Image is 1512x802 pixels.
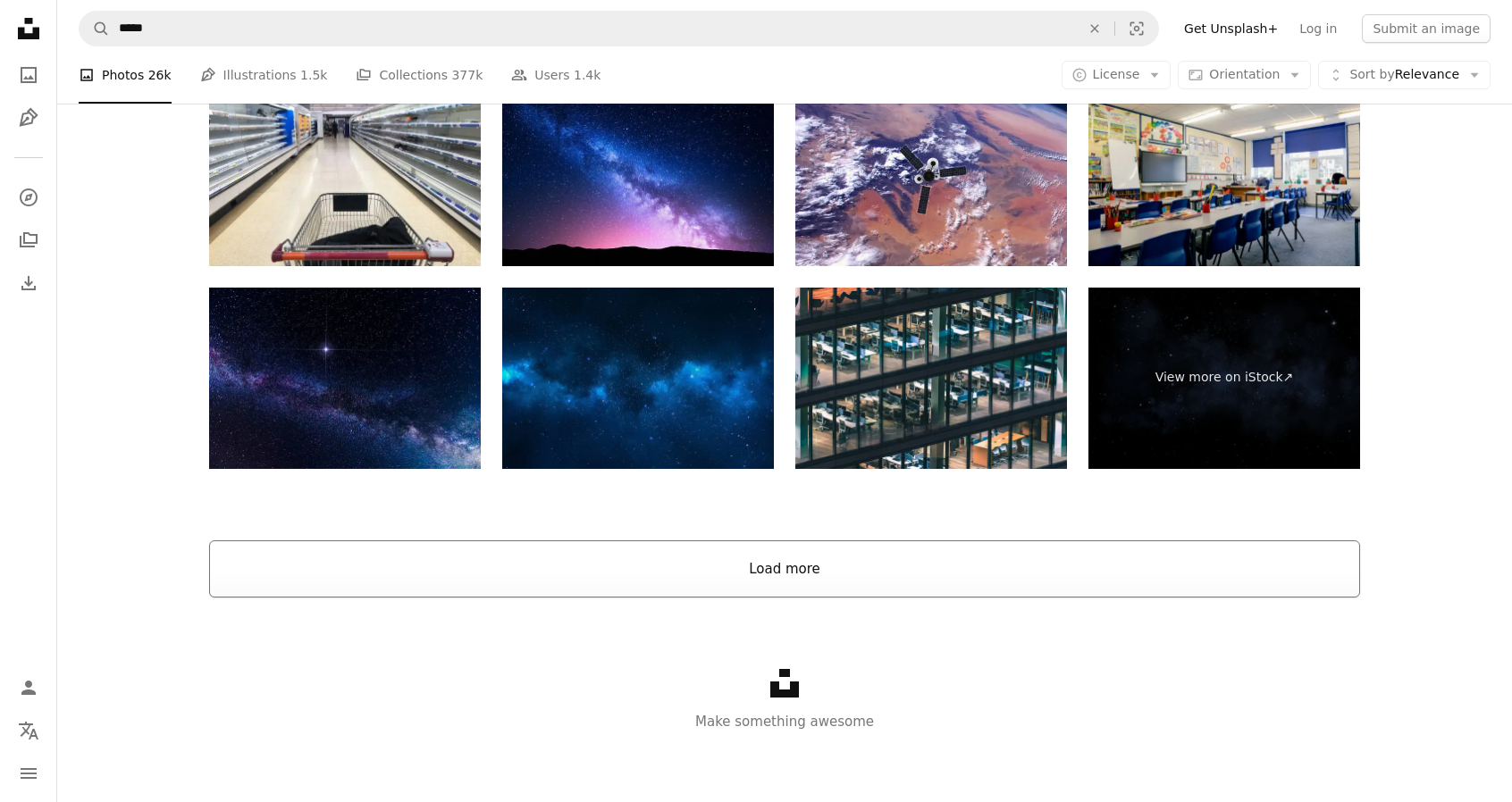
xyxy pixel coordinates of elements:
a: Explore [11,180,46,215]
span: 1.4k [574,65,601,85]
a: Collections 377k [356,46,483,104]
a: Home — Unsplash [11,11,46,50]
a: View more on iStock↗ [1088,288,1360,469]
p: Make something awesome [57,711,1512,732]
span: 1.5k [300,65,327,85]
form: Find visuals sitewide [79,11,1159,46]
button: Submit an image [1362,14,1491,43]
img: Panic buying, empty supermarket. [209,85,481,266]
button: Search Unsplash [80,12,110,46]
button: Menu [11,756,46,791]
a: Illustrations 1.5k [200,46,328,104]
a: Users 1.4k [511,46,601,104]
span: Sort by [1349,67,1394,81]
span: 377k [451,65,483,85]
a: Download History [11,265,46,301]
img: Spy Satellite orbiting Earth. NASA Public Domain Imagery [795,85,1067,266]
button: Load more [209,540,1360,597]
a: Log in / Sign up [11,670,46,706]
a: Illustrations [11,100,46,136]
img: Empty Classroom [1088,85,1360,266]
a: Collections [11,222,46,258]
button: Visual search [1115,12,1158,46]
button: License [1062,61,1172,89]
button: Sort byRelevance [1318,61,1491,89]
a: Log in [1289,14,1348,43]
img: Space background - stars, universe, galaxy and nebula [502,288,774,469]
img: Amazing spike glowing lucky star and Milky Way Galaxy background [209,288,481,469]
a: Photos [11,57,46,93]
button: Orientation [1178,61,1311,89]
img: Modern glass building high above Brussels city skyline at night with illuminated offices [795,288,1067,469]
span: Orientation [1209,67,1280,81]
img: Milky Way and pink light at mountains. Night colorful landscape. [502,85,774,266]
span: License [1093,67,1140,81]
span: Relevance [1349,66,1459,84]
button: Language [11,713,46,748]
button: Clear [1075,12,1114,46]
a: Get Unsplash+ [1173,14,1289,43]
